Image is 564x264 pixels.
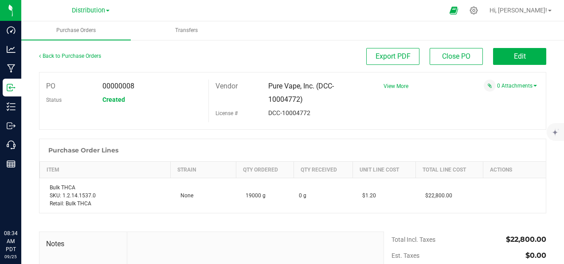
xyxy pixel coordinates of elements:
inline-svg: Analytics [7,45,16,54]
p: 09/25 [4,253,17,260]
th: Total Line Cost [415,162,483,178]
span: Edit [514,52,526,60]
a: View More [384,83,408,89]
span: Export PDF [376,52,411,60]
span: $22,800.00 [421,192,452,199]
span: Notes [46,239,120,249]
a: Transfers [132,21,241,40]
span: Transfers [163,27,210,34]
button: Edit [493,48,546,65]
inline-svg: Inventory [7,102,16,111]
th: Unit Line Cost [352,162,415,178]
inline-svg: Call Center [7,140,16,149]
th: Actions [483,162,546,178]
a: 0 Attachments [497,83,537,89]
span: Total Incl. Taxes [392,236,435,243]
button: Export PDF [366,48,419,65]
span: 19000 g [241,192,266,199]
span: $0.00 [525,251,546,260]
span: Est. Taxes [392,252,419,259]
span: Pure Vape, Inc. (DCC-10004772) [268,82,334,104]
span: DCC-10004772 [268,109,310,116]
inline-svg: Manufacturing [7,64,16,73]
th: Item [40,162,171,178]
div: Manage settings [468,6,479,15]
span: Created [102,96,125,103]
p: 08:34 AM PDT [4,229,17,253]
span: $1.20 [358,192,376,199]
th: Strain [171,162,236,178]
label: PO [46,80,55,93]
span: Open Ecommerce Menu [444,2,464,19]
span: Hi, [PERSON_NAME]! [490,7,547,14]
a: Purchase Orders [21,21,131,40]
span: None [176,192,193,199]
h1: Purchase Order Lines [48,147,118,154]
span: 00000008 [102,82,134,90]
span: Attach a document [484,80,496,92]
inline-svg: Outbound [7,121,16,130]
span: 0 g [299,192,306,200]
label: Vendor [215,80,238,93]
button: Close PO [430,48,483,65]
span: $22,800.00 [506,235,546,244]
span: Close PO [442,52,470,60]
span: Purchase Orders [44,27,108,34]
label: License # [215,107,238,120]
span: Distribution [72,7,105,14]
inline-svg: Dashboard [7,26,16,35]
a: Back to Purchase Orders [39,53,101,59]
label: Status [46,93,62,107]
th: Qty Ordered [236,162,294,178]
th: Qty Received [294,162,352,178]
div: Bulk THCA SKU: 1.2.14.1537.0 Retail: Bulk THCA [45,184,165,208]
inline-svg: Reports [7,160,16,168]
inline-svg: Inbound [7,83,16,92]
iframe: Resource center [9,193,35,220]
